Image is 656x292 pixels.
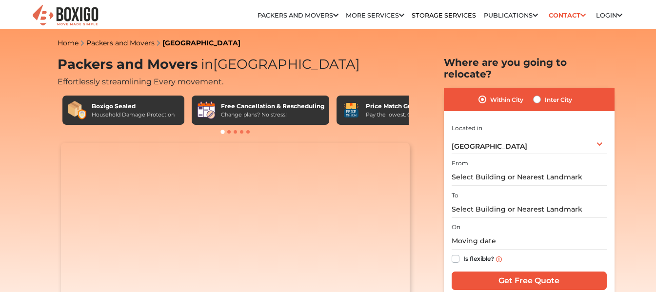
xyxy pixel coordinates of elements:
span: [GEOGRAPHIC_DATA] [198,56,360,72]
label: Within City [490,94,523,105]
a: Contact [545,8,589,23]
img: Boxigo Sealed [67,100,87,120]
div: Household Damage Protection [92,111,175,119]
div: Pay the lowest. Guaranteed! [366,111,440,119]
span: [GEOGRAPHIC_DATA] [452,142,527,151]
h2: Where are you going to relocate? [444,57,615,80]
input: Get Free Quote [452,272,607,290]
label: Inter City [545,94,572,105]
a: Publications [484,12,538,19]
img: Price Match Guarantee [341,100,361,120]
a: More services [346,12,404,19]
h1: Packers and Movers [58,57,414,73]
div: Free Cancellation & Rescheduling [221,102,324,111]
a: [GEOGRAPHIC_DATA] [162,39,240,47]
div: Boxigo Sealed [92,102,175,111]
a: Packers and Movers [86,39,155,47]
label: To [452,191,458,200]
a: Home [58,39,79,47]
a: Packers and Movers [258,12,338,19]
label: On [452,223,460,232]
input: Moving date [452,233,607,250]
label: Located in [452,124,482,133]
input: Select Building or Nearest Landmark [452,201,607,218]
label: Is flexible? [463,253,494,263]
img: Boxigo [31,4,99,28]
span: Effortlessly streamlining Every movement. [58,77,223,86]
a: Login [596,12,622,19]
img: Free Cancellation & Rescheduling [197,100,216,120]
span: in [201,56,213,72]
a: Storage Services [412,12,476,19]
input: Select Building or Nearest Landmark [452,169,607,186]
div: Price Match Guarantee [366,102,440,111]
div: Change plans? No stress! [221,111,324,119]
label: From [452,159,468,168]
img: info [496,256,502,262]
